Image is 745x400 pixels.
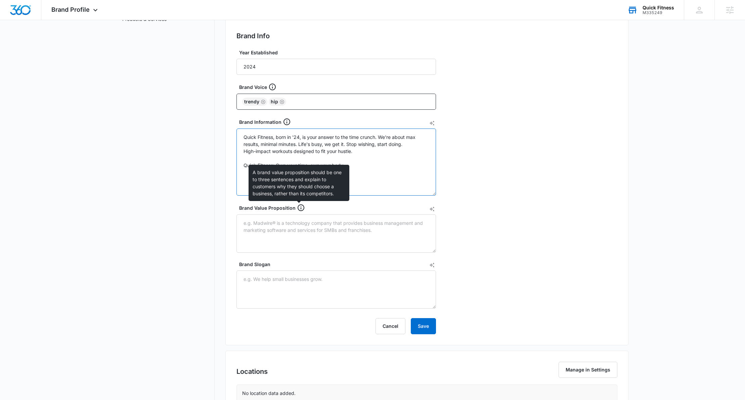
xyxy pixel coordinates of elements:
[411,318,436,334] button: Save
[261,99,265,104] button: Remove
[643,5,674,10] div: account name
[239,261,439,268] label: Brand Slogan
[236,366,268,377] h2: Locations
[242,390,296,397] p: No location data added.
[559,362,617,378] button: Manage in Settings
[236,31,270,41] h2: Brand Info
[239,204,439,212] div: Brand Value Proposition
[249,165,349,201] div: A brand value proposition should be one to three sentences and explain to customers why they shou...
[242,98,267,106] div: trendy
[269,98,286,106] div: hip
[429,206,435,212] button: AI Text Generator
[236,59,436,75] input: e.g. 1982
[429,120,435,126] button: AI Text Generator
[236,129,436,196] textarea: Quick Fitness, born in '24, is your answer to the time crunch. We're about max results, minimal m...
[279,99,284,104] button: Remove
[376,318,405,334] button: Cancel
[122,15,167,22] a: Products & Services
[239,83,439,91] div: Brand Voice
[643,10,674,15] div: account id
[429,262,435,268] button: AI Text Generator
[51,6,90,13] span: Brand Profile
[239,49,439,56] label: Year Established
[239,118,439,126] div: Brand Information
